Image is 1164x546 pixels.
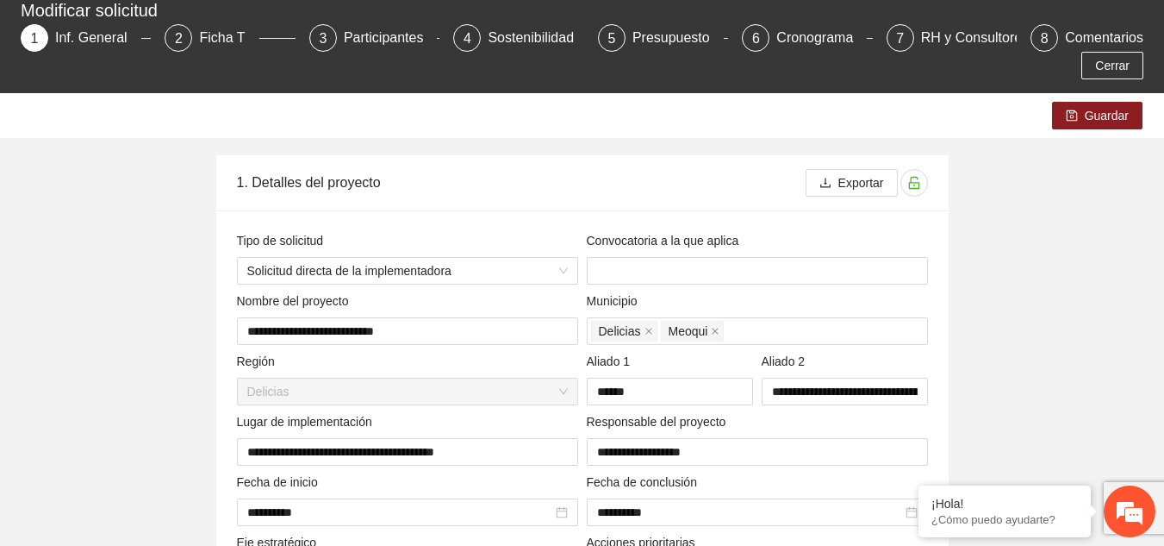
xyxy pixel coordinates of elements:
div: 1Inf. General [21,24,151,52]
span: 4 [464,31,471,46]
span: 7 [896,31,904,46]
div: Sostenibilidad [488,24,588,52]
div: ¡Hola! [931,497,1078,511]
div: Minimizar ventana de chat en vivo [283,9,324,50]
div: Presupuesto [632,24,724,52]
span: unlock [901,176,927,190]
span: Meoqui [669,322,708,341]
span: save [1066,110,1078,123]
span: 2 [175,31,183,46]
span: Municipio [587,292,644,311]
div: Ficha T [199,24,258,52]
span: Cerrar [1095,56,1130,75]
button: saveGuardar [1052,102,1142,129]
div: 2Ficha T [165,24,295,52]
div: 6Cronograma [742,24,872,52]
span: Delicias [247,379,568,405]
p: ¿Cómo puedo ayudarte? [931,513,1078,526]
span: Convocatoria a la que aplica [587,231,745,250]
button: downloadExportar [806,169,898,197]
span: Fecha de conclusión [587,473,704,492]
span: 8 [1041,31,1049,46]
span: Solicitud directa de la implementadora [247,258,568,284]
div: Comentarios [1065,24,1143,52]
span: Aliado 1 [587,352,637,371]
span: 6 [752,31,760,46]
span: Lugar de implementación [237,412,379,431]
span: 3 [319,31,327,46]
button: unlock [900,169,928,197]
span: Guardar [1085,106,1129,125]
div: 7RH y Consultores [887,24,1017,52]
span: Exportar [838,173,884,192]
span: Delicias [591,321,657,342]
span: download [819,177,831,191]
span: Tipo de solicitud [237,231,330,250]
button: Cerrar [1081,52,1143,79]
span: Delicias [599,322,641,341]
div: 4Sostenibilidad [453,24,583,52]
span: close [644,327,653,336]
span: Nombre del proyecto [237,292,356,311]
span: 1 [31,31,39,46]
textarea: Escriba su mensaje y pulse “Intro” [9,363,328,424]
div: Participantes [344,24,438,52]
div: Inf. General [55,24,141,52]
div: 8Comentarios [1030,24,1143,52]
span: Región [237,352,282,371]
span: Responsable del proyecto [587,412,733,431]
div: RH y Consultores [921,24,1043,52]
span: 5 [607,31,615,46]
div: Chatee con nosotros ahora [90,88,289,110]
div: 3Participantes [309,24,439,52]
div: 5Presupuesto [598,24,728,52]
span: Meoqui [661,321,725,342]
span: Fecha de inicio [237,473,325,492]
span: Aliado 2 [762,352,812,371]
div: Cronograma [776,24,867,52]
span: Estamos en línea. [100,176,238,350]
span: close [711,327,719,336]
div: 1. Detalles del proyecto [237,158,806,207]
